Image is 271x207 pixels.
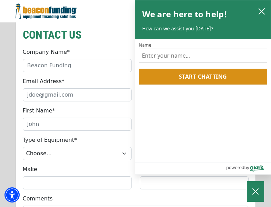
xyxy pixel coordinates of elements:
[23,136,77,144] label: Type of Equipment*
[23,77,65,86] label: Email Address*
[23,195,53,203] label: Comments
[247,181,264,202] button: Close Chatbox
[4,187,20,203] div: Accessibility Menu
[226,163,244,172] span: powered
[23,27,249,43] h2: CONTACT US
[23,88,132,101] input: jdoe@gmail.com
[226,162,271,174] a: Powered by Olark
[139,49,268,62] input: Name
[23,107,55,115] label: First Name*
[23,165,37,174] label: Make
[23,59,132,72] input: Beacon Funding
[23,48,70,56] label: Company Name*
[139,43,268,47] label: Name
[244,163,249,172] span: by
[142,7,228,21] h2: We are here to help!
[142,25,264,32] p: How can we assist you [DATE]?
[139,69,268,85] button: Start chatting
[256,6,267,16] button: close chatbox
[23,118,132,131] input: John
